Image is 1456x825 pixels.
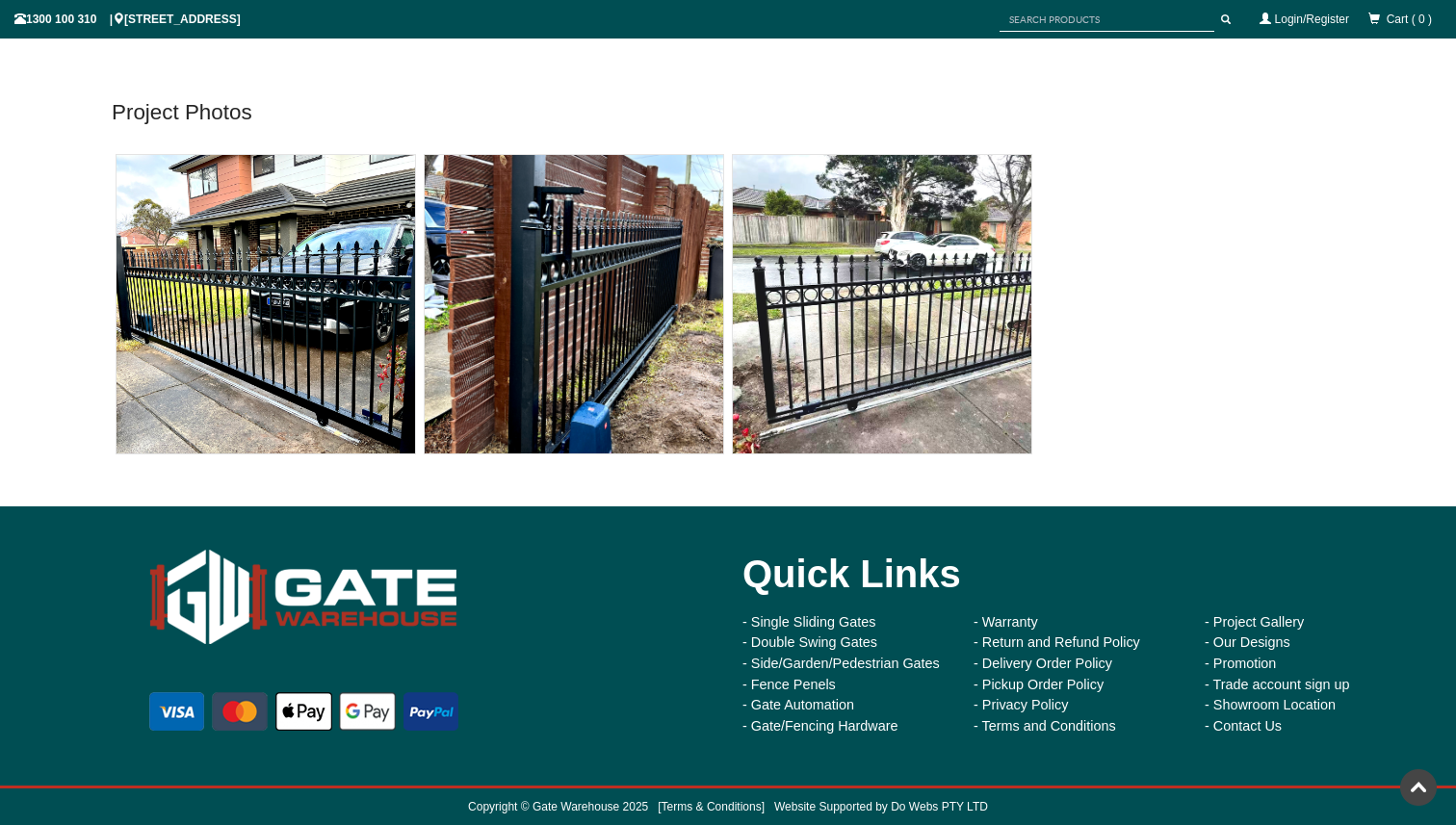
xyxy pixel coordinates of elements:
[774,800,988,813] a: Website Supported by Do Webs PTY LTD
[662,800,762,813] a: Terms & Conditions
[742,535,1407,612] div: Quick Links
[742,718,898,734] a: - Gate/Fencing Hardware
[742,697,854,712] a: - Gate Automation
[974,677,1104,692] a: - Pickup Order Policy
[1387,13,1432,26] span: Cart ( 0 )
[117,155,415,453] img: Ring and Spear Top Sliding Gate - Gate Warehouse
[742,656,940,671] a: - Side/Garden/Pedestrian Gates
[145,535,462,659] img: Gate Warehouse
[112,97,1344,127] h2: Project Photos
[648,800,765,813] span: [ ]
[742,634,877,650] a: - Double Swing Gates
[14,13,241,26] span: 1300 100 310 | [STREET_ADDRESS]
[974,614,1038,630] a: - Warranty
[1071,310,1456,758] iframe: LiveChat chat widget
[974,634,1140,650] a: - Return and Refund Policy
[1275,13,1349,26] a: Login/Register
[425,155,723,453] img: Ring and Spear Top Sliding Gate - Gate Warehouse
[733,155,1031,453] img: Ring and Spear Top Sliding Gate - Gate Warehouse
[742,614,875,630] a: - Single Sliding Gates
[974,656,1112,671] a: - Delivery Order Policy
[1000,8,1214,32] input: SEARCH PRODUCTS
[974,697,1068,712] a: - Privacy Policy
[145,688,462,735] img: payment options
[974,718,1116,734] a: - Terms and Conditions
[742,677,836,692] a: - Fence Penels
